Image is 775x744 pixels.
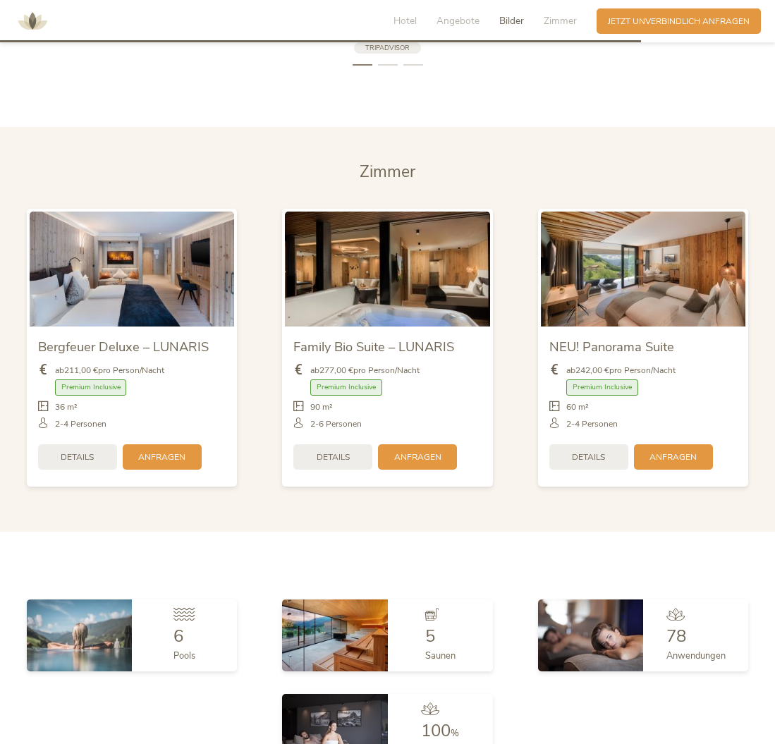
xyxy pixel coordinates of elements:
[11,17,54,25] a: AMONTI & LUNARIS Wellnessresort
[608,16,750,28] span: Jetzt unverbindlich anfragen
[541,212,746,327] img: NEU! Panorama Suite
[360,161,415,183] span: Zimmer
[394,451,441,463] span: Anfragen
[310,418,362,430] span: 2-6 Personen
[572,451,605,463] span: Details
[30,212,235,327] img: Bergfeuer Deluxe – LUNARIS
[649,451,697,463] span: Anfragen
[549,338,674,355] span: NEU! Panorama Suite
[55,365,164,377] span: ab pro Person/Nacht
[566,379,638,396] span: Premium Inclusive
[544,14,577,28] span: Zimmer
[61,451,94,463] span: Details
[393,14,417,28] span: Hotel
[38,338,209,355] span: Bergfeuer Deluxe – LUNARIS
[566,418,618,430] span: 2-4 Personen
[55,401,78,413] span: 36 m²
[421,719,451,742] span: 100
[451,727,459,740] span: %
[55,379,127,396] span: Premium Inclusive
[317,451,350,463] span: Details
[310,379,382,396] span: Premium Inclusive
[437,14,480,28] span: Angebote
[64,365,98,376] b: 211,00 €
[293,338,454,355] span: Family Bio Suite – LUNARIS
[319,365,353,376] b: 277,00 €
[425,650,456,662] span: Saunen
[425,625,435,647] span: 5
[310,365,420,377] span: ab pro Person/Nacht
[173,650,195,662] span: Pools
[666,650,726,662] span: Anwendungen
[666,625,686,647] span: 78
[566,401,589,413] span: 60 m²
[138,451,185,463] span: Anfragen
[575,365,609,376] b: 242,00 €
[365,43,410,52] span: Tripadvisor
[55,418,106,430] span: 2-4 Personen
[173,625,183,647] span: 6
[285,212,490,327] img: Family Bio Suite – LUNARIS
[354,42,421,54] a: Tripadvisor
[566,365,676,377] span: ab pro Person/Nacht
[499,14,524,28] span: Bilder
[310,401,333,413] span: 90 m²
